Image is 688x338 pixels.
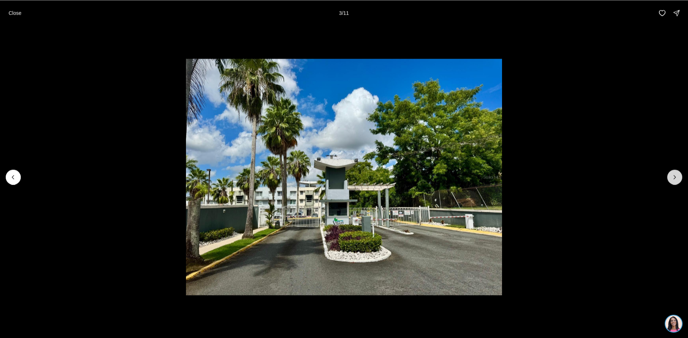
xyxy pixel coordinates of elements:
button: Next slide [667,170,682,185]
p: Close [9,10,21,16]
button: Previous slide [6,170,21,185]
p: 3 / 11 [339,10,349,16]
button: Close [4,6,26,20]
img: be3d4b55-7850-4bcb-9297-a2f9cd376e78.png [4,4,21,21]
